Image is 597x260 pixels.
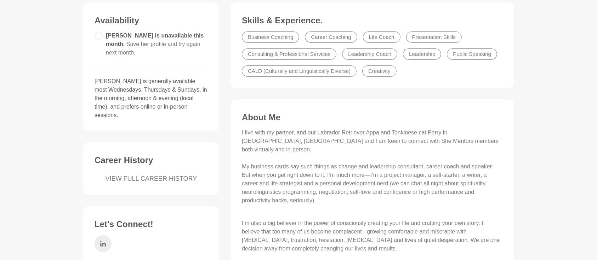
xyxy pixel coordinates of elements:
a: LinkedIn [95,235,112,252]
h3: About Me [242,112,502,123]
h3: Career History [95,155,208,166]
h3: Let's Connect! [95,219,208,230]
a: VIEW FULL CAREER HISTORY [95,174,208,184]
p: I live with my partner, and our Labrador Retriever Appa and Tonkinese cat Perry in [GEOGRAPHIC_DA... [242,128,502,213]
p: I’m also a big believer in the power of consciously creating your life and crafting your own stor... [242,219,502,253]
h3: Availability [95,15,208,26]
p: [PERSON_NAME] is generally available most Wednesdays, Thursdays & Sundays, in the morning, aftern... [95,77,208,120]
span: Save her profile and try again next month. [106,41,200,56]
span: [PERSON_NAME] is unavailable this month. [106,33,204,56]
h3: Skills & Experience. [242,15,502,26]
